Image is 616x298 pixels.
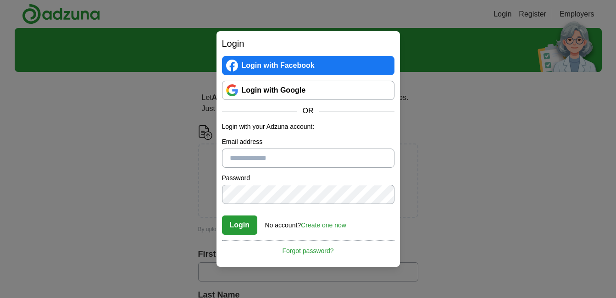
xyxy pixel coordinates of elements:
[222,240,394,256] a: Forgot password?
[222,173,394,183] label: Password
[222,81,394,100] a: Login with Google
[301,221,346,229] a: Create one now
[297,105,319,116] span: OR
[222,56,394,75] a: Login with Facebook
[265,215,346,230] div: No account?
[222,215,258,235] button: Login
[222,37,394,50] h2: Login
[222,122,394,132] p: Login with your Adzuna account:
[222,137,394,147] label: Email address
